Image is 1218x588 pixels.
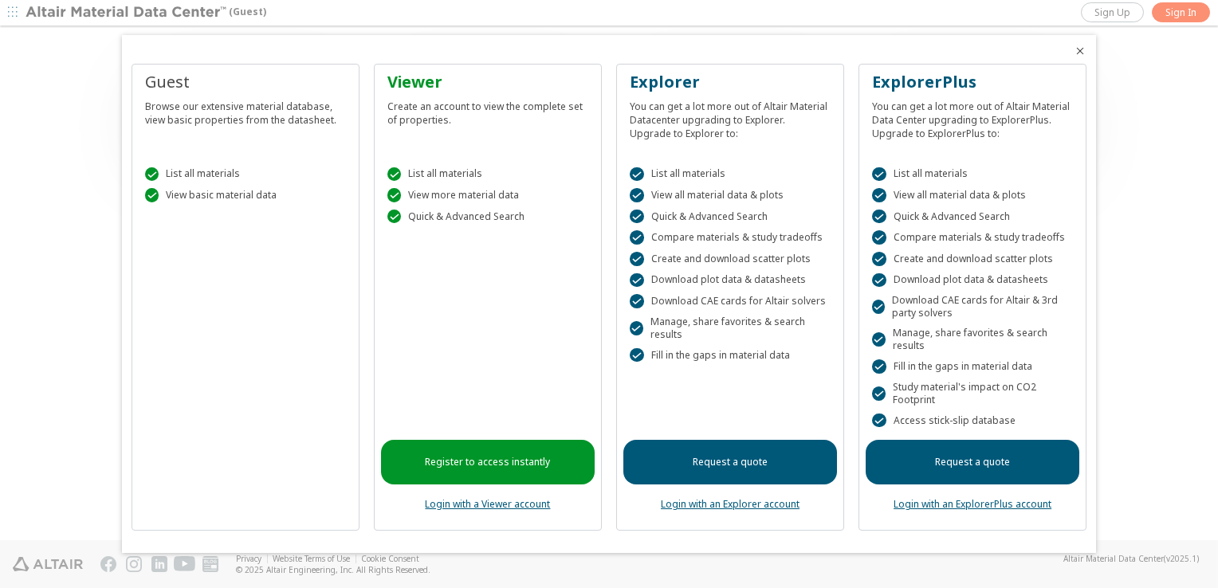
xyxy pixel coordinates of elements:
div: Study material's impact on CO2 Footprint [872,381,1073,406]
div:  [630,167,644,182]
div: Download CAE cards for Altair solvers [630,294,831,308]
div:  [872,230,886,245]
div: You can get a lot more out of Altair Material Datacenter upgrading to Explorer. Upgrade to Explor... [630,93,831,140]
div:  [872,300,885,314]
div:  [872,273,886,288]
div: Manage, share favorites & search results [630,316,831,341]
div: Compare materials & study tradeoffs [872,230,1073,245]
div: View more material data [387,188,588,202]
div:  [872,414,886,428]
div: Access stick-slip database [872,414,1073,428]
div:  [872,167,886,182]
div:  [872,252,886,266]
div:  [145,167,159,182]
div: Create an account to view the complete set of properties. [387,93,588,127]
div:  [872,188,886,202]
div: Explorer [630,71,831,93]
div: List all materials [630,167,831,182]
div:  [630,294,644,308]
div:  [630,210,644,224]
div: ExplorerPlus [872,71,1073,93]
div:  [872,210,886,224]
div:  [872,386,886,401]
div:  [630,252,644,266]
div: Browse our extensive material database, view basic properties from the datasheet. [145,93,346,127]
div: Create and download scatter plots [872,252,1073,266]
div: Download plot data & datasheets [872,273,1073,288]
div:  [630,230,644,245]
div: Viewer [387,71,588,93]
div: Quick & Advanced Search [872,210,1073,224]
div:  [630,273,644,288]
div: Guest [145,71,346,93]
div: List all materials [872,167,1073,182]
div: View all material data & plots [872,188,1073,202]
button: Close [1074,45,1086,57]
a: Request a quote [866,440,1079,484]
div:  [387,188,402,202]
div: Download CAE cards for Altair & 3rd party solvers [872,294,1073,319]
div:  [630,321,643,335]
div: Quick & Advanced Search [630,210,831,224]
div: Quick & Advanced Search [387,210,588,224]
div:  [630,348,644,363]
div: Fill in the gaps in material data [872,359,1073,374]
div:  [872,332,886,347]
a: Request a quote [623,440,837,484]
div: Download plot data & datasheets [630,273,831,288]
a: Login with a Viewer account [425,497,550,511]
div: Fill in the gaps in material data [630,348,831,363]
div: List all materials [145,167,346,182]
div: Compare materials & study tradeoffs [630,230,831,245]
a: Login with an ExplorerPlus account [894,497,1051,511]
div:  [630,188,644,202]
div: View all material data & plots [630,188,831,202]
div:  [872,359,886,374]
div:  [387,210,402,224]
a: Register to access instantly [381,440,595,484]
div: You can get a lot more out of Altair Material Data Center upgrading to ExplorerPlus. Upgrade to E... [872,93,1073,140]
div: Create and download scatter plots [630,252,831,266]
div:  [145,188,159,202]
div:  [387,167,402,182]
div: Manage, share favorites & search results [872,327,1073,352]
div: View basic material data [145,188,346,202]
div: List all materials [387,167,588,182]
a: Login with an Explorer account [661,497,800,511]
